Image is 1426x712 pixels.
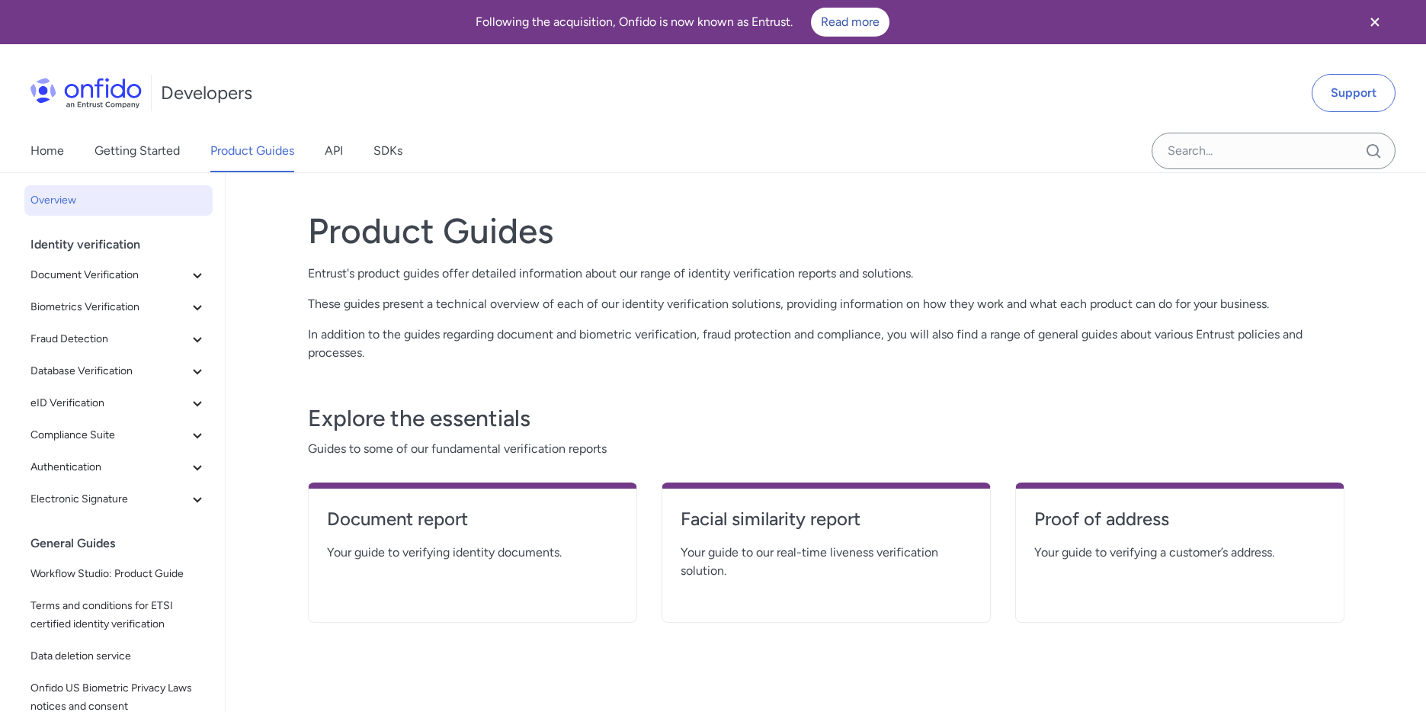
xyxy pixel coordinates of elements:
a: Facial similarity report [681,507,972,544]
span: Your guide to verifying identity documents. [327,544,618,562]
a: SDKs [373,130,402,172]
span: Your guide to our real-time liveness verification solution. [681,544,972,580]
span: Document Verification [30,266,188,284]
button: Authentication [24,452,213,483]
span: Biometrics Verification [30,298,188,316]
span: Guides to some of our fundamental verification reports [308,440,1344,458]
h4: Facial similarity report [681,507,972,531]
h4: Document report [327,507,618,531]
span: Database Verification [30,362,188,380]
h1: Product Guides [308,210,1344,252]
a: Product Guides [210,130,294,172]
span: Your guide to verifying a customer’s address. [1034,544,1325,562]
input: Onfido search input field [1152,133,1396,169]
a: API [325,130,343,172]
a: Proof of address [1034,507,1325,544]
a: Data deletion service [24,641,213,672]
button: Fraud Detection [24,324,213,354]
a: Overview [24,185,213,216]
p: Entrust's product guides offer detailed information about our range of identity verification repo... [308,265,1344,283]
span: Electronic Signature [30,490,188,508]
div: Following the acquisition, Onfido is now known as Entrust. [18,8,1347,37]
a: Getting Started [95,130,180,172]
a: Workflow Studio: Product Guide [24,559,213,589]
button: Biometrics Verification [24,292,213,322]
p: These guides present a technical overview of each of our identity verification solutions, providi... [308,295,1344,313]
button: Compliance Suite [24,420,213,451]
button: Document Verification [24,260,213,290]
svg: Close banner [1366,13,1384,31]
button: Electronic Signature [24,484,213,515]
a: Home [30,130,64,172]
h1: Developers [161,81,252,105]
span: Authentication [30,458,188,476]
a: Support [1312,74,1396,112]
span: Compliance Suite [30,426,188,444]
div: General Guides [30,528,219,559]
img: Onfido Logo [30,78,142,108]
span: Terms and conditions for ETSI certified identity verification [30,597,207,633]
button: Close banner [1347,3,1403,41]
p: In addition to the guides regarding document and biometric verification, fraud protection and com... [308,326,1344,362]
button: eID Verification [24,388,213,419]
span: Workflow Studio: Product Guide [30,565,207,583]
button: Database Verification [24,356,213,386]
span: Fraud Detection [30,330,188,348]
a: Terms and conditions for ETSI certified identity verification [24,591,213,640]
span: Data deletion service [30,647,207,665]
h4: Proof of address [1034,507,1325,531]
h3: Explore the essentials [308,403,1344,434]
a: Read more [811,8,889,37]
div: Identity verification [30,229,219,260]
span: eID Verification [30,394,188,412]
span: Overview [30,191,207,210]
a: Document report [327,507,618,544]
